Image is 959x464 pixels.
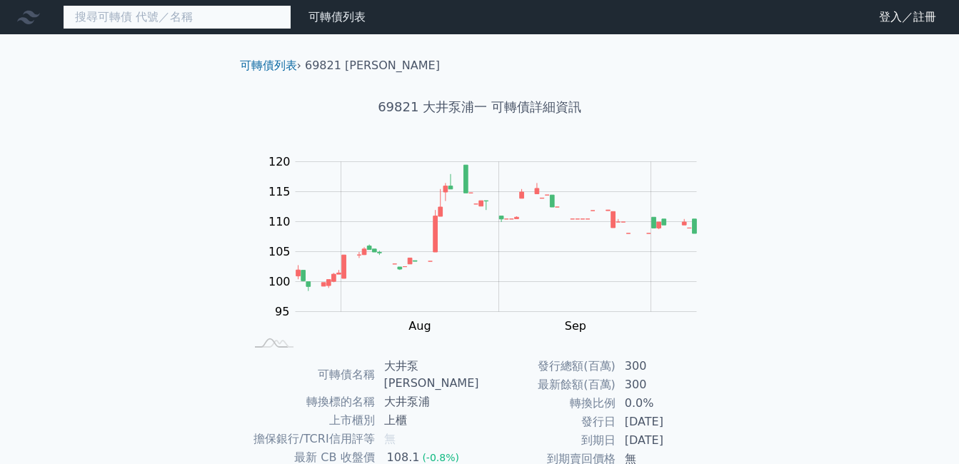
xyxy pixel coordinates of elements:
[246,357,376,393] td: 可轉債名稱
[616,394,714,413] td: 0.0%
[275,305,289,318] tspan: 95
[480,357,616,375] td: 發行總額(百萬)
[480,394,616,413] td: 轉換比例
[616,431,714,450] td: [DATE]
[268,215,291,228] tspan: 110
[616,375,714,394] td: 300
[305,57,440,74] li: 69821 [PERSON_NAME]
[246,411,376,430] td: 上市櫃別
[246,393,376,411] td: 轉換標的名稱
[240,59,297,72] a: 可轉債列表
[616,357,714,375] td: 300
[376,411,480,430] td: 上櫃
[268,275,291,288] tspan: 100
[408,319,431,333] tspan: Aug
[246,430,376,448] td: 擔保銀行/TCRI信用評等
[308,10,366,24] a: 可轉債列表
[384,432,396,445] span: 無
[376,357,480,393] td: 大井泵[PERSON_NAME]
[63,5,291,29] input: 搜尋可轉債 代號／名稱
[296,165,697,291] g: Series
[616,413,714,431] td: [DATE]
[565,319,586,333] tspan: Sep
[422,452,459,463] span: (-0.8%)
[376,393,480,411] td: 大井泵浦
[868,6,948,29] a: 登入／註冊
[229,97,731,117] h1: 69821 大井泵浦一 可轉債詳細資訊
[261,155,718,362] g: Chart
[480,413,616,431] td: 發行日
[480,431,616,450] td: 到期日
[240,57,301,74] li: ›
[268,155,291,168] tspan: 120
[480,375,616,394] td: 最新餘額(百萬)
[268,245,291,258] tspan: 105
[268,185,291,198] tspan: 115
